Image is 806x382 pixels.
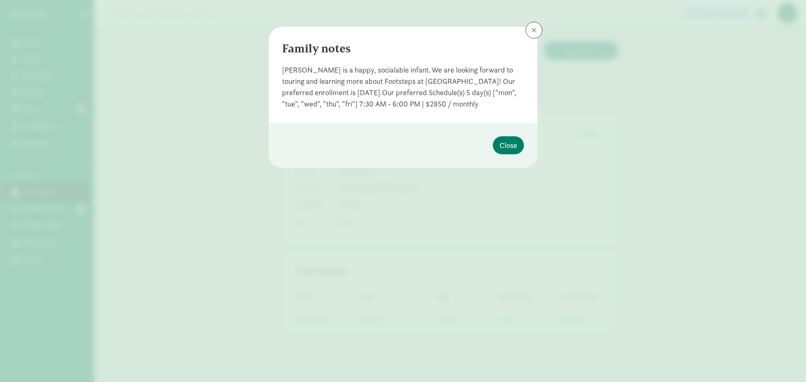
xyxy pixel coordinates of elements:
[764,342,806,382] iframe: Chat Widget
[282,64,524,109] div: [PERSON_NAME] is a happy, socialable infant. We are looking forward to touring and learning more ...
[500,140,517,151] span: Close
[282,40,524,57] div: Family notes
[493,136,524,154] button: Close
